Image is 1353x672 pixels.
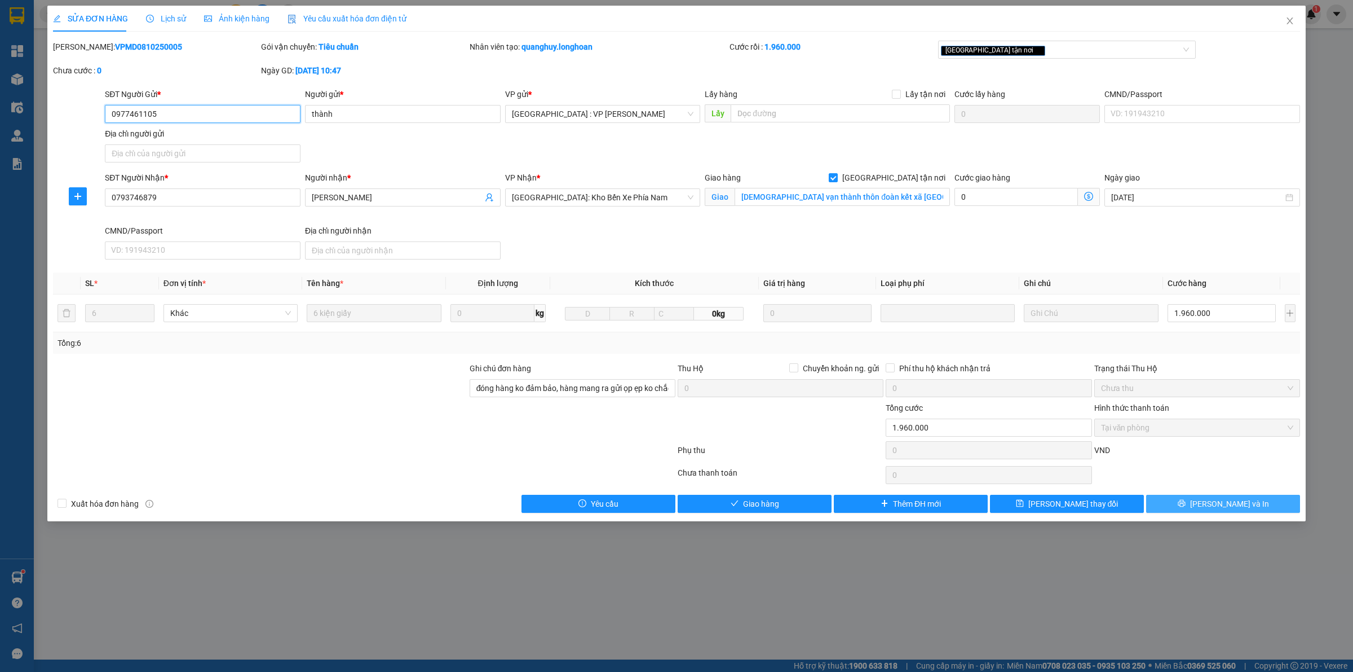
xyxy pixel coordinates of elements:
input: Giao tận nơi [735,188,950,206]
div: Trạng thái Thu Hộ [1094,362,1300,375]
span: Tại văn phòng [1101,419,1293,436]
button: exclamation-circleYêu cầu [521,495,675,513]
span: [PERSON_NAME] thay đổi [1028,498,1118,510]
button: plus [69,187,87,205]
input: Ghi chú đơn hàng [470,379,675,397]
span: Chuyển khoản ng. gửi [798,362,883,375]
span: info-circle [145,500,153,508]
span: Giao hàng [743,498,779,510]
input: Cước lấy hàng [954,105,1100,123]
span: close [1035,47,1041,53]
button: plus [1285,304,1295,322]
button: printer[PERSON_NAME] và In [1146,495,1300,513]
span: [PERSON_NAME] và In [1190,498,1269,510]
span: Giao hàng [705,173,741,182]
span: plus [881,499,888,508]
span: Chưa thu [1101,380,1293,397]
b: 1.960.000 [764,42,801,51]
span: Lấy hàng [705,90,737,99]
input: VD: Bàn, Ghế [307,304,441,322]
input: 0 [763,304,872,322]
label: Cước giao hàng [954,173,1010,182]
div: CMND/Passport [1104,88,1300,100]
label: Ghi chú đơn hàng [470,364,532,373]
div: [PERSON_NAME]: [53,41,259,53]
span: clock-circle [146,15,154,23]
th: Loại phụ phí [876,273,1019,295]
th: Ghi chú [1019,273,1162,295]
img: icon [288,15,297,24]
span: user-add [485,193,494,202]
span: [GEOGRAPHIC_DATA] tận nơi [941,46,1045,56]
span: edit [53,15,61,23]
span: Hà Nội : VP Nam Từ Liêm [512,106,694,122]
button: save[PERSON_NAME] thay đổi [990,495,1144,513]
div: Chưa thanh toán [676,467,885,486]
div: Cước rồi : [729,41,935,53]
span: 0kg [694,307,744,320]
div: CMND/Passport [105,225,300,237]
div: SĐT Người Nhận [105,172,300,184]
div: Người nhận [305,172,501,184]
span: Định lượng [478,279,518,288]
label: Hình thức thanh toán [1094,403,1169,412]
b: VPMD0810250005 [115,42,182,51]
div: Người gửi [305,88,501,100]
input: Ghi Chú [1024,304,1158,322]
div: VP gửi [505,88,701,100]
button: checkGiao hàng [678,495,832,513]
span: Tên hàng [307,279,343,288]
span: Xuất hóa đơn hàng [67,498,143,510]
input: D [565,307,610,320]
label: Ngày giao [1104,173,1140,182]
input: Địa chỉ của người nhận [305,241,501,260]
span: kg [534,304,546,322]
span: Thu Hộ [678,364,704,373]
span: Tổng cước [886,403,923,412]
button: Close [1274,6,1306,37]
span: save [1016,499,1024,508]
div: Địa chỉ người gửi [105,128,300,140]
div: Phụ thu [676,444,885,464]
span: VND [1094,446,1110,455]
div: Gói vận chuyển: [261,41,467,53]
span: [GEOGRAPHIC_DATA] tận nơi [838,172,950,184]
span: Khác [170,305,291,322]
span: close [1285,16,1294,25]
input: Dọc đường [731,104,950,122]
span: Đơn vị tính [163,279,206,288]
span: Giá trị hàng [763,279,805,288]
span: Yêu cầu xuất hóa đơn điện tử [288,14,406,23]
span: Kích thước [635,279,674,288]
span: VP Nhận [505,173,537,182]
span: dollar-circle [1084,192,1093,201]
label: Cước lấy hàng [954,90,1005,99]
span: Ảnh kiện hàng [204,14,269,23]
input: Cước giao hàng [954,188,1078,206]
span: exclamation-circle [578,499,586,508]
b: Tiêu chuẩn [319,42,359,51]
span: printer [1178,499,1186,508]
span: picture [204,15,212,23]
span: check [731,499,739,508]
span: SL [85,279,94,288]
span: Lấy [705,104,731,122]
b: 0 [97,66,101,75]
input: C [654,307,695,320]
b: quanghuy.longhoan [521,42,593,51]
div: Ngày GD: [261,64,467,77]
span: SỬA ĐƠN HÀNG [53,14,128,23]
span: Phí thu hộ khách nhận trả [895,362,995,375]
span: Cước hàng [1168,279,1206,288]
span: Yêu cầu [591,498,618,510]
div: SĐT Người Gửi [105,88,300,100]
span: Nha Trang: Kho Bến Xe Phía Nam [512,189,694,206]
span: plus [69,192,86,201]
input: Địa chỉ của người gửi [105,144,300,162]
span: Lịch sử [146,14,186,23]
input: Ngày giao [1111,191,1283,204]
b: [DATE] 10:47 [295,66,341,75]
button: delete [58,304,76,322]
span: Lấy tận nơi [901,88,950,100]
span: Giao [705,188,735,206]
